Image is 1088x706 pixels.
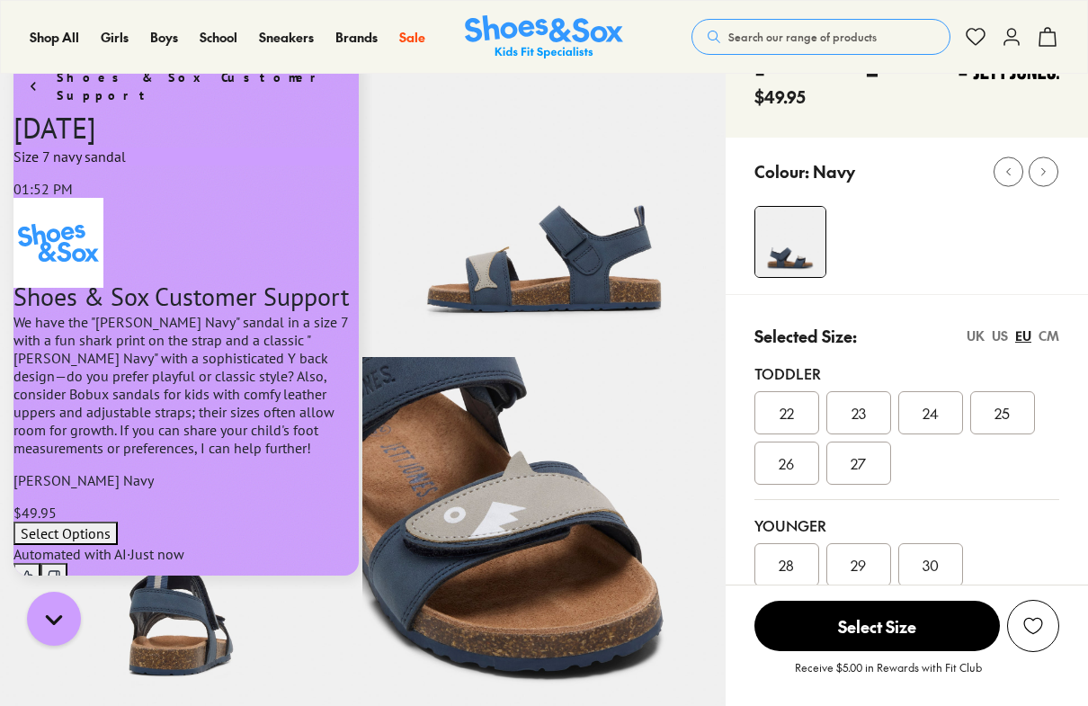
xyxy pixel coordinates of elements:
button: Select Options [13,477,118,500]
span: $49.95 [754,85,806,109]
span: Sneakers [259,28,314,46]
h1: Shoes & Sox Customer Support [57,23,352,59]
span: Girls [101,28,129,46]
div: US [992,326,1008,345]
a: Sale [399,28,425,47]
div: Live chat window header [13,9,359,74]
div: We have the "[PERSON_NAME] Navy" sandal in a size 7 with a fun shark print on the strap and a cla... [13,268,359,412]
span: $49.95 [13,459,57,477]
a: Brands [335,28,378,47]
div: EU [1015,326,1031,345]
div: Automated with AI · Just now [13,500,359,518]
button: Search our range of products [691,19,950,55]
h3: Shoes & Sox Customer Support [13,243,359,261]
span: Select Options [21,479,111,497]
img: Shoes & Sox Customer Support [13,153,103,243]
span: Shop All [30,28,79,46]
span: 30 [923,554,939,576]
img: SNS_Logo_Responsive.svg [465,15,623,59]
span: 23 [852,402,866,424]
img: 4-558134_1 [755,207,825,277]
button: Dislike [40,518,67,541]
a: Shop All [30,28,79,47]
button: Select Size [754,600,1000,652]
span: 27 [851,452,866,474]
span: Select Size [754,601,1000,651]
a: School [200,28,237,47]
p: Colour: [754,159,809,183]
div: UK [967,326,985,345]
span: Boys [150,28,178,46]
p: Selected Size: [754,324,857,348]
span: School [200,28,237,46]
span: Search our range of products [728,29,877,45]
div: 01:52 PM [13,135,359,153]
span: 24 [923,402,939,424]
p: Navy [813,159,855,183]
div: Toddler [754,362,1059,384]
button: go to home page [21,29,46,54]
a: Sneakers [259,28,314,47]
span: 28 [779,554,794,576]
a: Shoes & Sox [465,15,623,59]
span: 25 [994,402,1010,424]
span: Brands [335,28,378,46]
p: Size 7 navy sandal [13,103,359,121]
span: 29 [851,554,866,576]
h2: [DATE] [13,74,359,92]
span: Sale [399,28,425,46]
p: [PERSON_NAME] Navy [13,426,359,444]
div: Conversation messages [13,74,359,660]
button: Like [13,518,40,541]
p: Receive $5.00 in Rewards with Fit Club [795,659,982,692]
a: Boys [150,28,178,47]
div: Younger [754,514,1059,536]
span: 26 [779,452,794,474]
span: 22 [780,402,794,424]
button: Add to Wishlist [1007,600,1059,652]
a: Girls [101,28,129,47]
iframe: Gorgias live chat messenger [18,585,90,652]
div: CM [1039,326,1059,345]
